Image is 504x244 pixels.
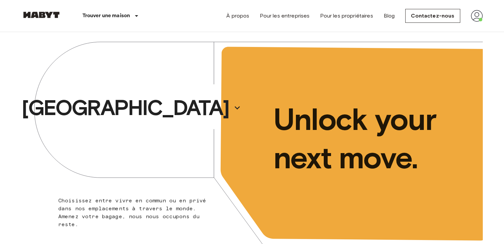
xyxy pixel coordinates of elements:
a: À propos [226,12,249,20]
p: Unlock your next move. [273,100,472,177]
button: [GEOGRAPHIC_DATA] [19,93,244,123]
a: Blog [384,12,395,20]
a: Pour les propriétaires [320,12,373,20]
p: Trouver une maison [83,12,130,20]
p: [GEOGRAPHIC_DATA] [22,95,229,121]
a: Contactez-nous [405,9,460,23]
img: Habyt [22,12,61,18]
img: avatar [471,10,483,22]
a: Pour les entreprises [260,12,309,20]
p: Choisissez entre vivre en commun ou en privé dans nos emplacements à travers le monde. Amenez vot... [58,197,210,228]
